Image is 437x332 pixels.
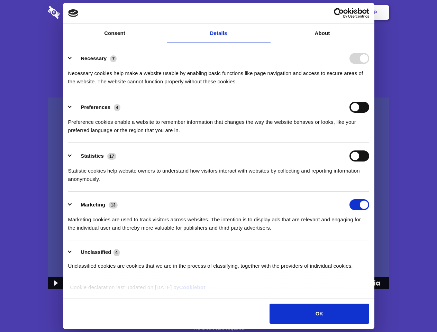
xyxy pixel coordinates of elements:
h4: Auto-redaction of sensitive data, encrypted data sharing and self-destructing private chats. Shar... [48,63,389,86]
div: Statistic cookies help website owners to understand how visitors interact with websites by collec... [68,162,369,183]
div: Marketing cookies are used to track visitors across websites. The intention is to display ads tha... [68,210,369,232]
button: Necessary (7) [68,53,121,64]
h1: Eliminate Slack Data Loss. [48,31,389,56]
span: 4 [113,249,120,256]
a: About [271,24,374,43]
a: Login [314,2,344,23]
label: Marketing [81,202,105,207]
img: Sharesecret [48,98,389,289]
a: Cookiebot [179,284,206,290]
label: Necessary [81,55,107,61]
div: Cookie declaration last updated on [DATE] by [65,283,372,297]
span: 4 [114,104,120,111]
button: Preferences (4) [68,102,125,113]
img: logo-wordmark-white-trans-d4663122ce5f474addd5e946df7df03e33cb6a1c49d2221995e7729f52c070b2.svg [48,6,107,19]
button: Unclassified (4) [68,248,124,257]
a: Consent [63,24,167,43]
div: Preference cookies enable a website to remember information that changes the way the website beha... [68,113,369,135]
button: Play Video [48,277,62,289]
button: Statistics (17) [68,150,121,162]
a: Contact [281,2,312,23]
iframe: Drift Widget Chat Controller [402,297,429,324]
label: Preferences [81,104,110,110]
img: logo [68,9,79,17]
span: 13 [109,202,118,209]
div: Unclassified cookies are cookies that we are in the process of classifying, together with the pro... [68,257,369,270]
a: Pricing [203,2,233,23]
a: Details [167,24,271,43]
a: Usercentrics Cookiebot - opens in a new window [309,8,369,18]
span: 7 [110,55,117,62]
label: Statistics [81,153,104,159]
div: Necessary cookies help make a website usable by enabling basic functions like page navigation and... [68,64,369,86]
span: 17 [107,153,116,160]
button: Marketing (13) [68,199,122,210]
button: OK [270,304,369,324]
